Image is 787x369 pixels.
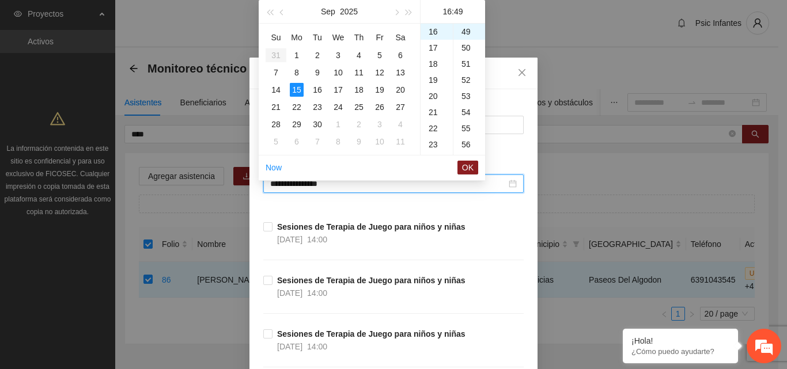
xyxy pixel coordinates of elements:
[328,81,349,98] td: 2025-09-17
[328,28,349,47] th: We
[331,83,345,97] div: 17
[369,47,390,64] td: 2025-09-05
[453,88,485,104] div: 53
[421,72,453,88] div: 19
[266,81,286,98] td: 2025-09-14
[269,135,283,149] div: 5
[6,246,220,287] textarea: Escriba su mensaje y pulse “Intro”
[269,66,283,79] div: 7
[453,120,485,136] div: 55
[369,28,390,47] th: Fr
[393,100,407,114] div: 27
[369,98,390,116] td: 2025-09-26
[266,163,282,172] a: Now
[373,83,387,97] div: 19
[331,48,345,62] div: 3
[331,100,345,114] div: 24
[277,288,302,298] span: [DATE]
[390,47,411,64] td: 2025-09-06
[266,116,286,133] td: 2025-09-28
[269,83,283,97] div: 14
[453,153,485,169] div: 57
[328,133,349,150] td: 2025-10-08
[328,98,349,116] td: 2025-09-24
[453,104,485,120] div: 54
[453,24,485,40] div: 49
[189,6,217,33] div: Minimizar ventana de chat en vivo
[349,28,369,47] th: Th
[393,117,407,131] div: 4
[328,64,349,81] td: 2025-09-10
[421,40,453,56] div: 17
[352,66,366,79] div: 11
[349,98,369,116] td: 2025-09-25
[373,66,387,79] div: 12
[286,81,307,98] td: 2025-09-15
[373,48,387,62] div: 5
[277,342,302,351] span: [DATE]
[421,88,453,104] div: 20
[373,117,387,131] div: 3
[352,117,366,131] div: 2
[311,117,324,131] div: 30
[373,135,387,149] div: 10
[453,136,485,153] div: 56
[290,83,304,97] div: 15
[290,100,304,114] div: 22
[277,235,302,244] span: [DATE]
[266,133,286,150] td: 2025-10-05
[286,47,307,64] td: 2025-09-01
[349,64,369,81] td: 2025-09-11
[311,83,324,97] div: 16
[390,98,411,116] td: 2025-09-27
[307,342,327,351] span: 14:00
[393,66,407,79] div: 13
[369,116,390,133] td: 2025-10-03
[286,28,307,47] th: Mo
[390,116,411,133] td: 2025-10-04
[269,117,283,131] div: 28
[60,59,194,74] div: Chatee con nosotros ahora
[266,28,286,47] th: Su
[277,329,466,338] strong: Sesiones de Terapia de Juego para niños y niñas
[421,104,453,120] div: 21
[311,48,324,62] div: 2
[457,161,478,174] button: OK
[286,64,307,81] td: 2025-09-08
[307,98,328,116] td: 2025-09-23
[453,72,485,88] div: 52
[453,40,485,56] div: 50
[307,288,327,298] span: 14:00
[349,133,369,150] td: 2025-10-09
[286,98,307,116] td: 2025-09-22
[307,47,328,64] td: 2025-09-02
[290,48,304,62] div: 1
[421,120,453,136] div: 22
[390,64,411,81] td: 2025-09-13
[277,222,466,231] strong: Sesiones de Terapia de Juego para niños y niñas
[390,133,411,150] td: 2025-10-11
[462,161,474,174] span: OK
[277,276,466,285] strong: Sesiones de Terapia de Juego para niños y niñas
[352,48,366,62] div: 4
[290,135,304,149] div: 6
[349,47,369,64] td: 2025-09-04
[311,66,324,79] div: 9
[266,98,286,116] td: 2025-09-21
[352,100,366,114] div: 25
[331,66,345,79] div: 10
[390,81,411,98] td: 2025-09-20
[307,133,328,150] td: 2025-10-07
[328,47,349,64] td: 2025-09-03
[349,81,369,98] td: 2025-09-18
[286,133,307,150] td: 2025-10-06
[307,64,328,81] td: 2025-09-09
[393,48,407,62] div: 6
[67,120,159,236] span: Estamos en línea.
[517,68,527,77] span: close
[352,83,366,97] div: 18
[421,136,453,153] div: 23
[631,347,729,356] p: ¿Cómo puedo ayudarte?
[393,135,407,149] div: 11
[421,24,453,40] div: 16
